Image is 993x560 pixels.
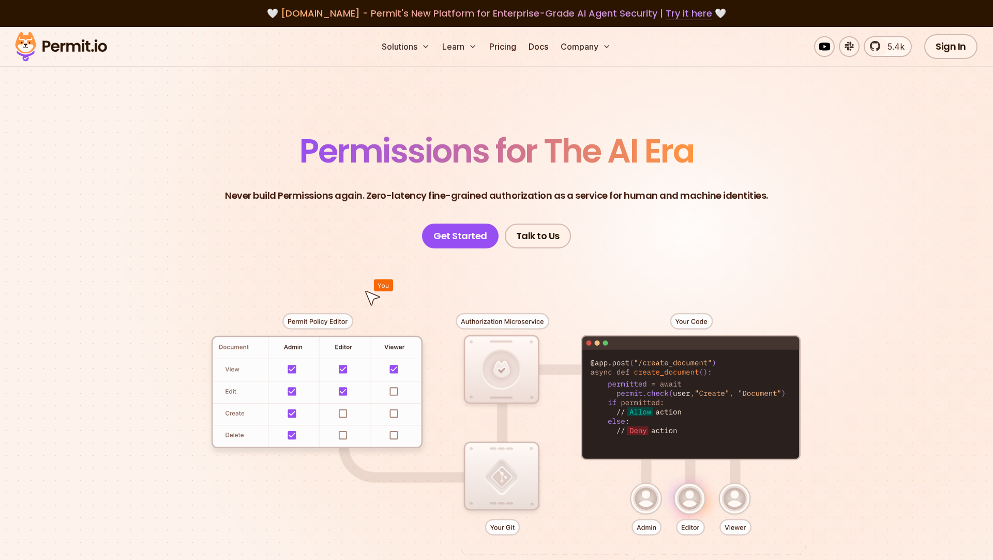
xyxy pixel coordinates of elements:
div: 🤍 🤍 [25,6,968,21]
button: Company [556,36,615,57]
a: 5.4k [864,36,912,57]
a: Talk to Us [505,224,571,248]
a: Docs [524,36,552,57]
a: Try it here [666,7,712,20]
span: [DOMAIN_NAME] - Permit's New Platform for Enterprise-Grade AI Agent Security | [281,7,712,20]
button: Learn [438,36,481,57]
span: 5.4k [881,40,905,53]
span: Permissions for The AI Era [299,128,694,174]
img: Permit logo [10,29,112,64]
button: Solutions [378,36,434,57]
a: Pricing [485,36,520,57]
a: Sign In [924,34,977,59]
p: Never build Permissions again. Zero-latency fine-grained authorization as a service for human and... [225,188,768,203]
a: Get Started [422,224,499,248]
